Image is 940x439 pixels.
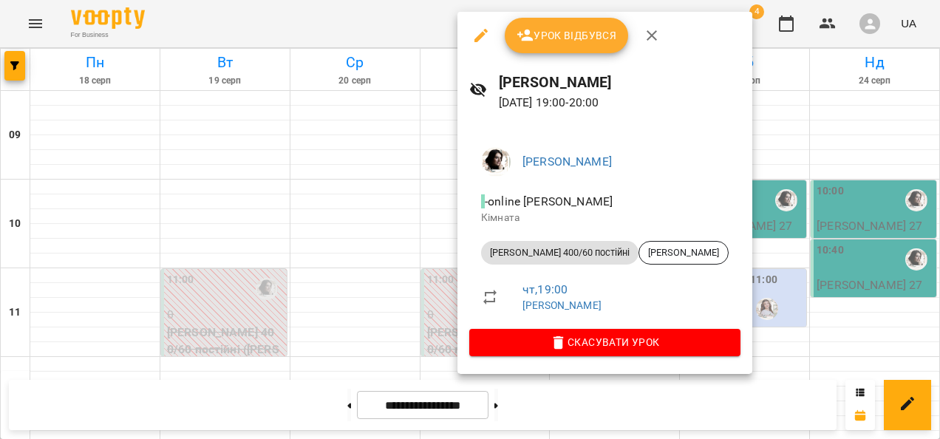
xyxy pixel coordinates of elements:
p: [DATE] 19:00 - 20:00 [499,94,740,112]
a: [PERSON_NAME] [522,299,602,311]
div: [PERSON_NAME] [638,241,729,265]
h6: [PERSON_NAME] [499,71,740,94]
p: Кімната [481,211,729,225]
button: Скасувати Урок [469,329,740,355]
button: Урок відбувся [505,18,629,53]
span: Скасувати Урок [481,333,729,351]
img: e7c1a1403b8f34425dc1a602655f0c4c.png [481,147,511,177]
a: чт , 19:00 [522,282,568,296]
a: [PERSON_NAME] [522,154,612,169]
span: [PERSON_NAME] 400/60 постійні [481,246,638,259]
span: Урок відбувся [517,27,617,44]
span: [PERSON_NAME] [639,246,728,259]
span: - online [PERSON_NAME] [481,194,616,208]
